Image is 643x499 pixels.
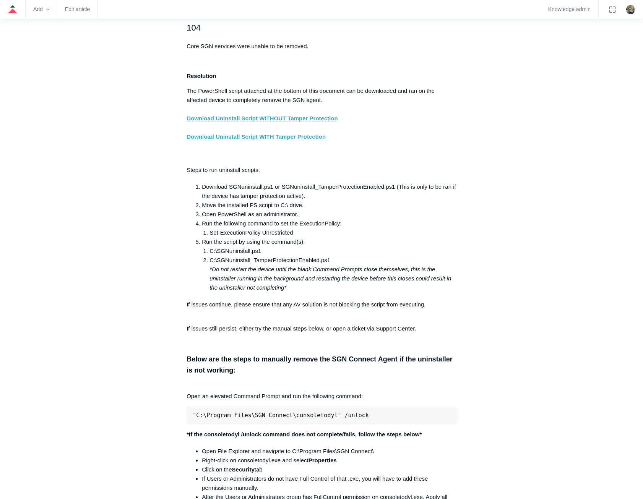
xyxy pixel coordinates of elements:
[187,165,456,175] p: Steps to run uninstall scripts:
[187,73,216,79] strong: Resolution
[209,246,456,256] li: C:\SGNuninstall.ps1
[187,431,422,437] strong: *If the consoletodyl /unlock command does not complete/fails, follow the steps below*
[187,300,456,318] p: If issues continue, please ensure that any AV solution is not blocking the script from executing.
[202,465,456,474] li: Click on the tab
[202,219,456,237] li: Run the following command to set the ExecutionPolicy:
[209,256,456,292] li: C:\SGNuninstall_TamperProtectionEnabled.ps1
[187,382,456,401] p: Open an elevated Command Prompt and run the following command:
[202,210,456,219] li: Open PowerShell as an administrator.
[187,42,456,51] p: Core SGN services were unable to be removed.
[202,201,456,210] li: Move the installed PS script to C:\ drive.
[187,133,326,140] a: Download Uninstall Script WITH Tamper Protection
[232,466,255,473] strong: Security
[209,228,456,237] li: Set-ExecutionPolicy Unrestricted
[187,86,456,160] p: The PowerShell script attached at the bottom of this document can be downloaded and ran on the af...
[202,456,456,465] li: Right-click on consoletodyl.exe and select
[187,21,456,34] h2: 104
[202,237,456,292] li: Run the script by using the command(s):
[626,5,635,14] img: user avatar
[33,7,49,11] zd-hc-trigger: Add
[187,324,456,333] p: If issues still persist, either try the manual steps below, or open a ticket via Support Center.
[626,5,635,14] zd-hc-trigger: Click your profile icon to open the profile menu
[202,182,456,201] li: Download SGNuninstall.ps1 or SGNuninstall_TamperProtectionEnabled.ps1 (This is only to be ran if ...
[65,7,90,11] a: Edit article
[187,115,338,122] a: Download Uninstall Script WITHOUT Tamper Protection
[309,457,337,463] strong: Properties
[187,354,456,376] h3: Below are the steps to manually remove the SGN Connect Agent if the uninstaller is not working:
[187,407,456,424] pre: "C:\Program Files\SGN Connect\consoletodyl" /unlock
[548,7,591,11] a: Knowledge admin
[209,266,451,291] em: *Do not restart the device until the blank Command Prompts close themselves, this is the uninstal...
[202,474,456,493] li: If Users or Administrators do not have Full Control of that .exe, you will have to add these perm...
[202,447,456,456] li: Open File Explorer and navigate to C:\Program Files\SGN Connect\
